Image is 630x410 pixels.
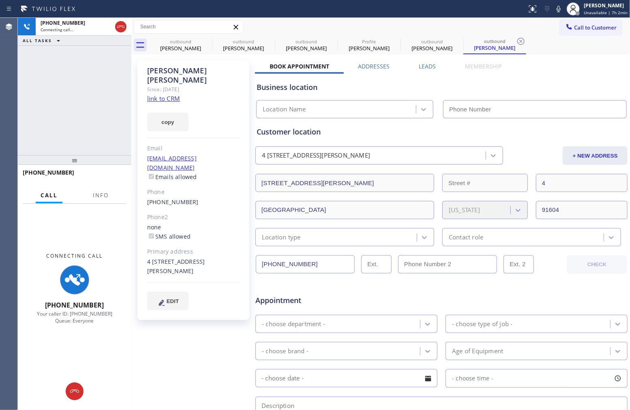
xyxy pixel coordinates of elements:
button: Hang up [66,382,84,400]
button: Mute [553,3,564,15]
input: City [255,201,434,219]
input: Phone Number 2 [398,255,497,273]
input: Phone Number [443,100,627,118]
button: Call to Customer [560,20,622,35]
div: Sofie Markowitz [339,36,400,54]
span: Connecting Call [47,252,103,259]
div: outbound [464,38,525,44]
a: [PHONE_NUMBER] [147,198,199,206]
div: Since: [DATE] [147,85,240,94]
span: EDIT [167,298,179,304]
button: EDIT [147,292,189,310]
div: outbound [276,38,337,45]
div: [PERSON_NAME] [339,45,400,52]
div: Customer location [257,126,626,137]
input: Street # [442,174,528,192]
div: - choose department - [262,319,325,329]
span: [PHONE_NUMBER] [23,169,74,176]
button: Hang up [115,21,126,32]
div: outbound [401,38,463,45]
div: 4 [STREET_ADDRESS][PERSON_NAME] [262,151,370,160]
div: none [147,223,240,241]
span: Info [93,192,109,199]
div: Phone [147,188,240,197]
input: Ext. [361,255,392,273]
input: Ext. 2 [504,255,534,273]
div: outbound [150,38,211,45]
label: Leads [419,62,436,70]
div: Location Name [263,105,306,114]
div: [PERSON_NAME] [401,45,463,52]
span: Call to Customer [574,24,617,31]
input: Apt. # [536,174,628,192]
span: Connecting call… [41,27,73,32]
span: Your caller ID: [PHONE_NUMBER] Queue: Everyone [37,310,112,324]
label: Addresses [358,62,390,70]
input: Emails allowed [149,174,154,179]
div: Age of Equipment [452,346,503,356]
label: Membership [465,62,501,70]
div: - choose type of job - [452,319,512,329]
input: Address [255,174,434,192]
div: [PERSON_NAME] [464,44,525,51]
a: link to CRM [147,94,180,102]
button: Call [36,188,62,203]
div: outbound [213,38,274,45]
span: [PHONE_NUMBER] [41,19,85,26]
div: Claudine Nelson [401,36,463,54]
div: 4 [STREET_ADDRESS][PERSON_NAME] [147,257,240,276]
button: + NEW ADDRESS [563,146,628,165]
span: Appointment [255,295,378,306]
input: Search [134,20,243,33]
div: Location type [262,233,301,242]
label: Book Appointment [270,62,329,70]
div: Claudine Nelson [464,36,525,53]
div: [PERSON_NAME] [150,45,211,52]
div: Email [147,144,240,153]
input: - choose date - [255,369,437,387]
span: Call [41,192,58,199]
div: Profile [339,38,400,45]
button: copy [147,113,189,131]
label: SMS allowed [147,233,191,240]
span: - choose time - [452,374,493,382]
div: Richard Koebler [276,36,337,54]
span: Unavailable | 7h 2min [584,10,628,15]
a: [EMAIL_ADDRESS][DOMAIN_NAME] [147,154,197,171]
label: Emails allowed [147,173,197,181]
input: ZIP [536,201,628,219]
input: SMS allowed [149,233,154,239]
div: Phone2 [147,213,240,222]
button: ALL TASKS [18,36,68,45]
button: CHECK [567,255,627,274]
div: [PERSON_NAME] [PERSON_NAME] [147,66,240,85]
input: Phone Number [256,255,355,273]
div: Kirit Gandhi [213,36,274,54]
div: Mike Fisher [150,36,211,54]
div: [PERSON_NAME] [213,45,274,52]
span: ALL TASKS [23,38,52,43]
div: Primary address [147,247,240,256]
div: Contact role [449,233,483,242]
span: [PHONE_NUMBER] [45,301,104,310]
button: Info [88,188,114,203]
div: [PERSON_NAME] [584,2,628,9]
div: Business location [257,82,626,93]
div: [PERSON_NAME] [276,45,337,52]
div: - choose brand - [262,346,309,356]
